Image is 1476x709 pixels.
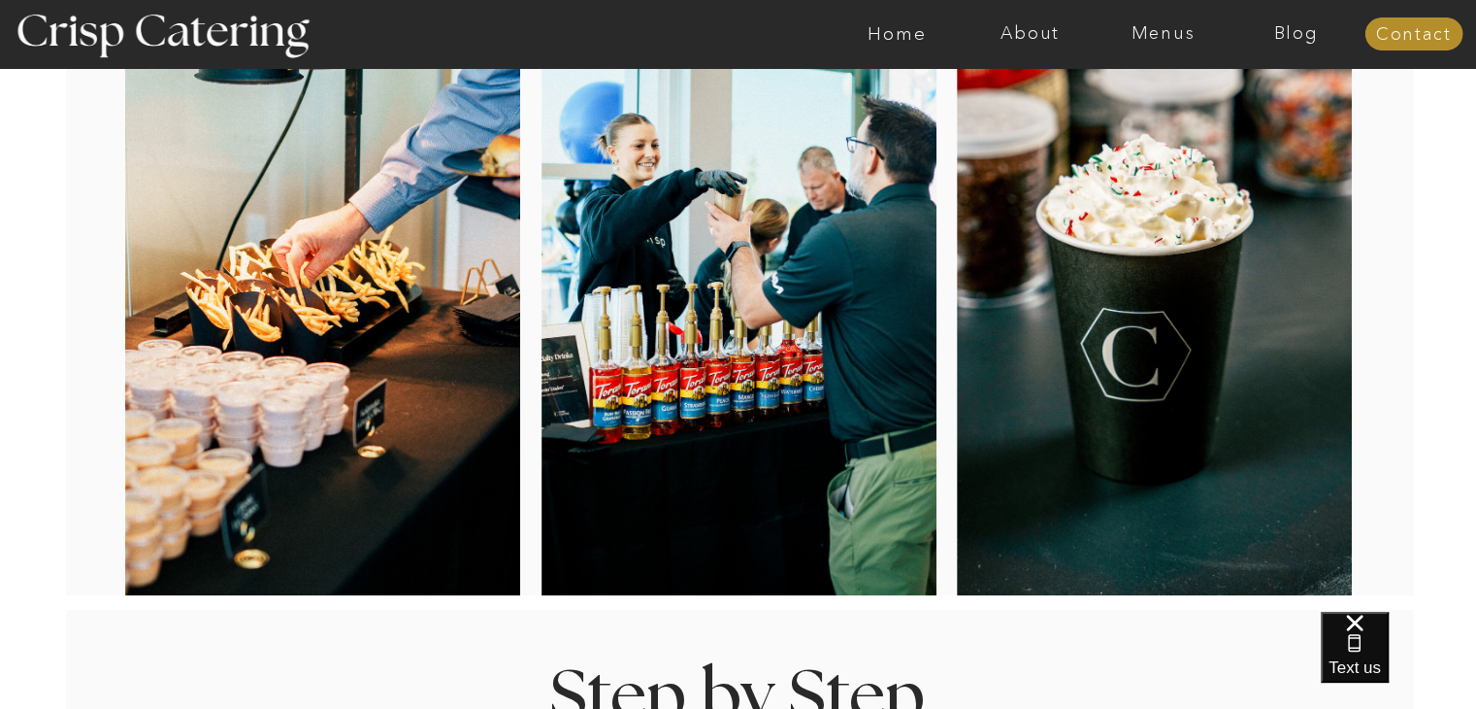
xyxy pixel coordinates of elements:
a: Menus [1097,24,1230,44]
a: Home [831,24,964,44]
iframe: podium webchat widget bubble [1321,612,1476,709]
a: Contact [1364,25,1462,45]
a: Blog [1230,24,1362,44]
a: About [964,24,1097,44]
